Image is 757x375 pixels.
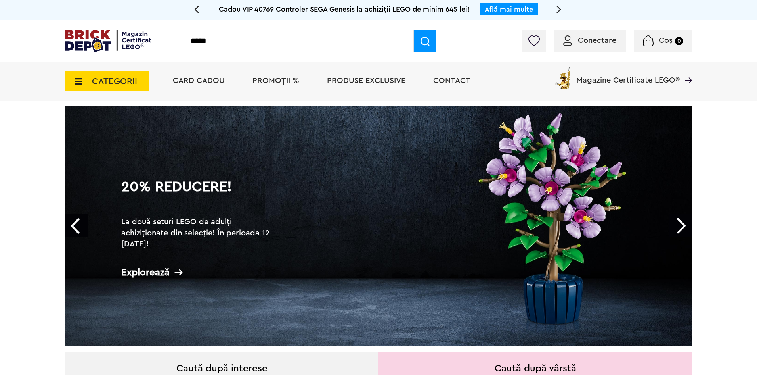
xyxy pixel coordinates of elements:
[576,66,680,84] span: Magazine Certificate LEGO®
[65,214,88,237] a: Prev
[121,180,280,208] h1: 20% Reducere!
[680,66,692,74] a: Magazine Certificate LEGO®
[173,77,225,85] a: Card Cadou
[252,77,299,85] a: PROMOȚII %
[219,6,470,13] span: Cadou VIP 40769 Controler SEGA Genesis la achiziții LEGO de minim 645 lei!
[485,6,533,13] a: Află mai multe
[669,214,692,237] a: Next
[578,37,616,44] span: Conectare
[65,106,692,346] a: 20% Reducere!La două seturi LEGO de adulți achiziționate din selecție! În perioada 12 - [DATE]!Ex...
[121,216,280,250] h2: La două seturi LEGO de adulți achiziționate din selecție! În perioada 12 - [DATE]!
[92,77,137,86] span: CATEGORII
[563,37,616,44] a: Conectare
[675,37,683,45] small: 0
[121,267,280,277] div: Explorează
[433,77,470,85] a: Contact
[327,77,405,85] a: Produse exclusive
[659,37,673,44] span: Coș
